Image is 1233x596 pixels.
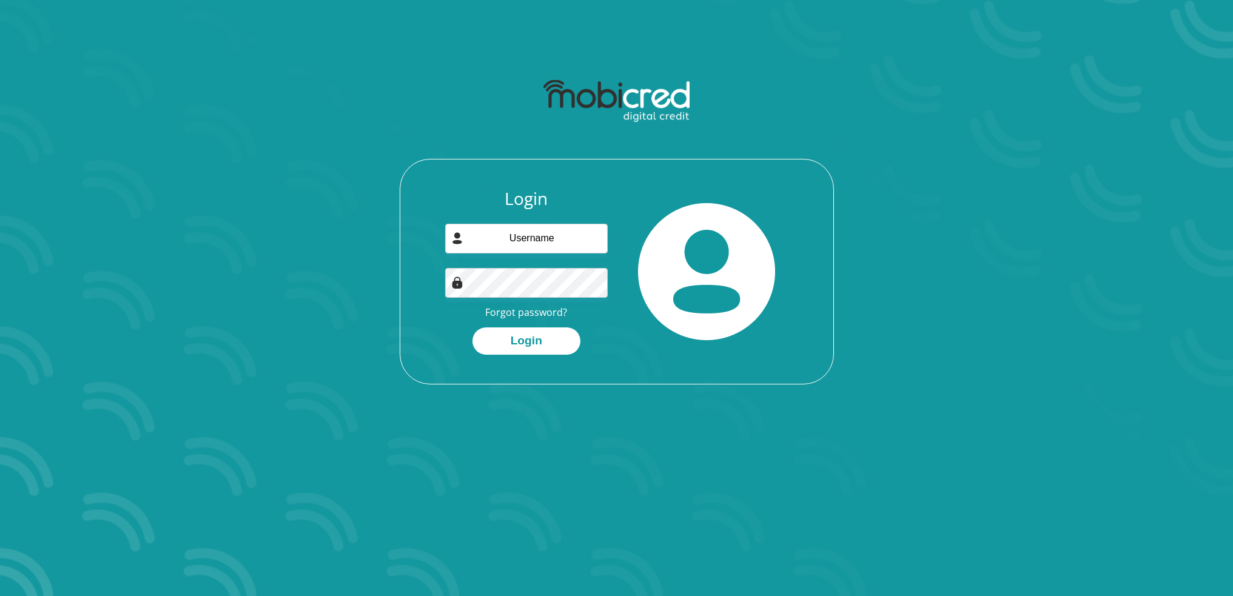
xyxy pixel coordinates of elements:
[451,232,463,244] img: user-icon image
[543,80,690,122] img: mobicred logo
[445,224,608,253] input: Username
[472,327,580,355] button: Login
[451,276,463,289] img: Image
[485,306,567,319] a: Forgot password?
[445,189,608,209] h3: Login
